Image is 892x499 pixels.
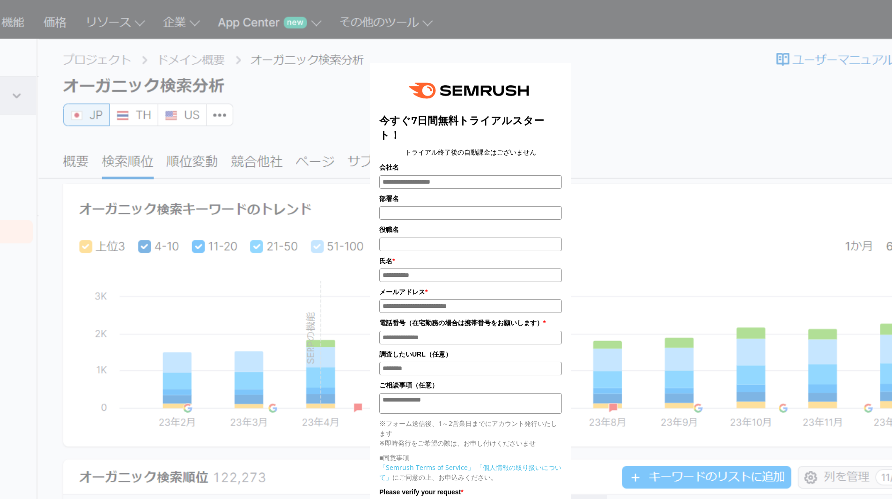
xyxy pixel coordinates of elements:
[379,418,562,448] p: ※フォーム送信後、1～2営業日までにアカウント発行いたします ※即時発行をご希望の際は、お申し付けくださいませ
[379,224,562,235] label: 役職名
[402,73,539,109] img: e6a379fe-ca9f-484e-8561-e79cf3a04b3f.png
[379,194,562,204] label: 部署名
[379,147,562,157] center: トライアル終了後の自動課金はございません
[379,349,562,359] label: 調査したいURL（任意）
[379,463,561,482] a: 「個人情報の取り扱いについて」
[379,462,562,482] p: にご同意の上、お申込みください。
[379,463,474,472] a: 「Semrush Terms of Service」
[379,287,562,297] label: メールアドレス
[379,256,562,266] label: 氏名
[379,162,562,172] label: 会社名
[379,318,562,328] label: 電話番号（在宅勤務の場合は携帯番号をお願いします）
[379,453,562,462] p: ■同意事項
[379,487,562,497] label: Please verify your request
[379,380,562,390] label: ご相談事項（任意）
[379,113,562,142] title: 今すぐ7日間無料トライアルスタート！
